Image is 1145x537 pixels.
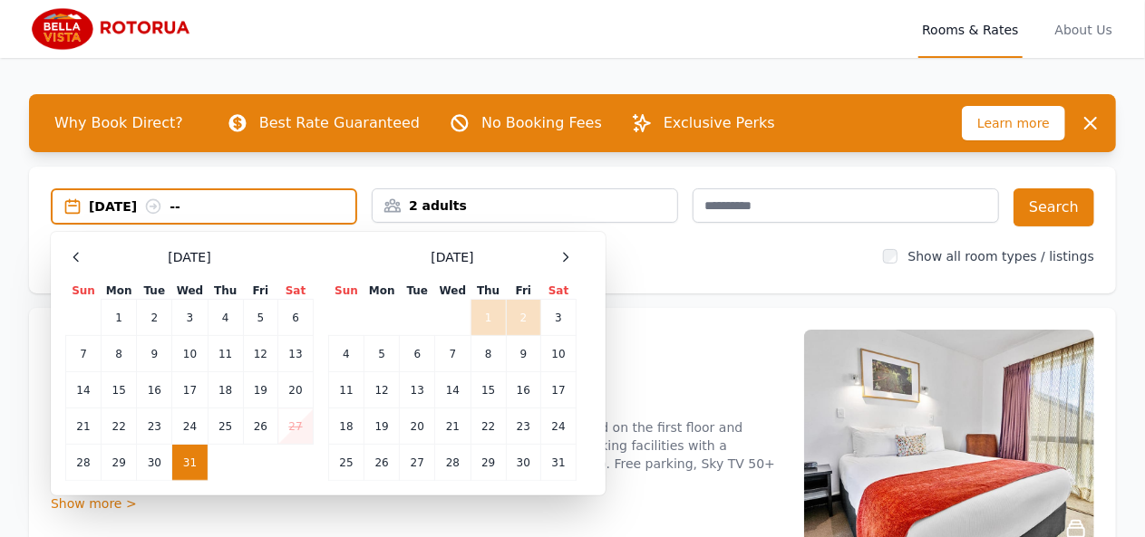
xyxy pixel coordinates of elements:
[329,445,364,481] td: 25
[431,248,473,266] span: [DATE]
[208,300,243,336] td: 4
[278,372,314,408] td: 20
[102,336,137,372] td: 8
[243,336,277,372] td: 12
[208,283,243,300] th: Thu
[435,408,471,445] td: 21
[471,445,506,481] td: 29
[40,105,198,141] span: Why Book Direct?
[329,372,364,408] td: 11
[66,336,102,372] td: 7
[541,445,577,481] td: 31
[172,372,208,408] td: 17
[243,372,277,408] td: 19
[278,283,314,300] th: Sat
[506,445,540,481] td: 30
[471,283,506,300] th: Thu
[208,336,243,372] td: 11
[137,336,172,372] td: 9
[364,336,400,372] td: 5
[329,283,364,300] th: Sun
[471,408,506,445] td: 22
[278,408,314,445] td: 27
[278,300,314,336] td: 6
[400,445,435,481] td: 27
[243,300,277,336] td: 5
[208,372,243,408] td: 18
[541,336,577,372] td: 10
[278,336,314,372] td: 13
[541,283,577,300] th: Sat
[102,300,137,336] td: 1
[137,408,172,445] td: 23
[471,372,506,408] td: 15
[137,445,172,481] td: 30
[435,283,471,300] th: Wed
[172,300,208,336] td: 3
[102,445,137,481] td: 29
[51,494,782,513] div: Show more >
[137,372,172,408] td: 16
[102,283,137,300] th: Mon
[329,408,364,445] td: 18
[364,372,400,408] td: 12
[243,283,277,300] th: Fri
[506,372,540,408] td: 16
[435,445,471,481] td: 28
[435,372,471,408] td: 14
[541,372,577,408] td: 17
[481,112,602,134] p: No Booking Fees
[471,300,506,336] td: 1
[137,283,172,300] th: Tue
[137,300,172,336] td: 2
[259,112,420,134] p: Best Rate Guaranteed
[471,336,506,372] td: 8
[506,336,540,372] td: 9
[208,408,243,445] td: 25
[400,283,435,300] th: Tue
[373,197,677,215] div: 2 adults
[364,283,400,300] th: Mon
[506,300,540,336] td: 2
[364,445,400,481] td: 26
[172,336,208,372] td: 10
[506,408,540,445] td: 23
[172,445,208,481] td: 31
[66,372,102,408] td: 14
[400,336,435,372] td: 6
[908,249,1094,264] label: Show all room types / listings
[29,7,203,51] img: Bella Vista Rotorua
[102,372,137,408] td: 15
[102,408,137,445] td: 22
[1014,188,1094,226] button: Search
[400,408,435,445] td: 20
[243,408,277,445] td: 26
[435,336,471,372] td: 7
[962,106,1065,140] span: Learn more
[172,283,208,300] th: Wed
[664,112,775,134] p: Exclusive Perks
[541,408,577,445] td: 24
[89,197,355,216] div: [DATE] --
[506,283,540,300] th: Fri
[400,372,435,408] td: 13
[364,408,400,445] td: 19
[66,445,102,481] td: 28
[172,408,208,445] td: 24
[168,248,210,266] span: [DATE]
[66,283,102,300] th: Sun
[541,300,577,336] td: 3
[329,336,364,372] td: 4
[66,408,102,445] td: 21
